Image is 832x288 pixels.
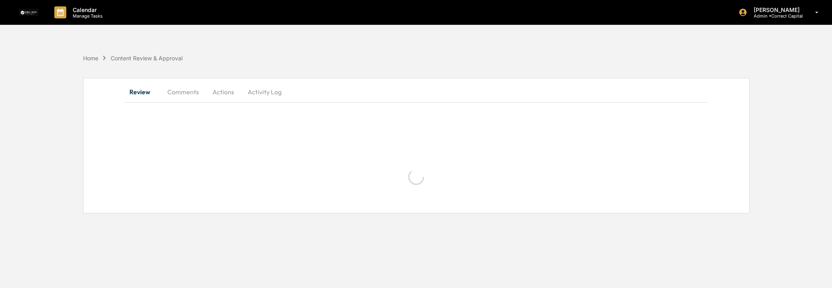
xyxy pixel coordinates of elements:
[161,82,205,101] button: Comments
[111,55,183,62] div: Content Review & Approval
[125,82,707,101] div: secondary tabs example
[747,6,804,13] p: [PERSON_NAME]
[125,82,161,101] button: Review
[19,9,38,16] img: logo
[66,13,107,19] p: Manage Tasks
[66,6,107,13] p: Calendar
[241,82,288,101] button: Activity Log
[83,55,98,62] div: Home
[747,13,804,19] p: Admin • Correct Capital
[205,82,241,101] button: Actions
